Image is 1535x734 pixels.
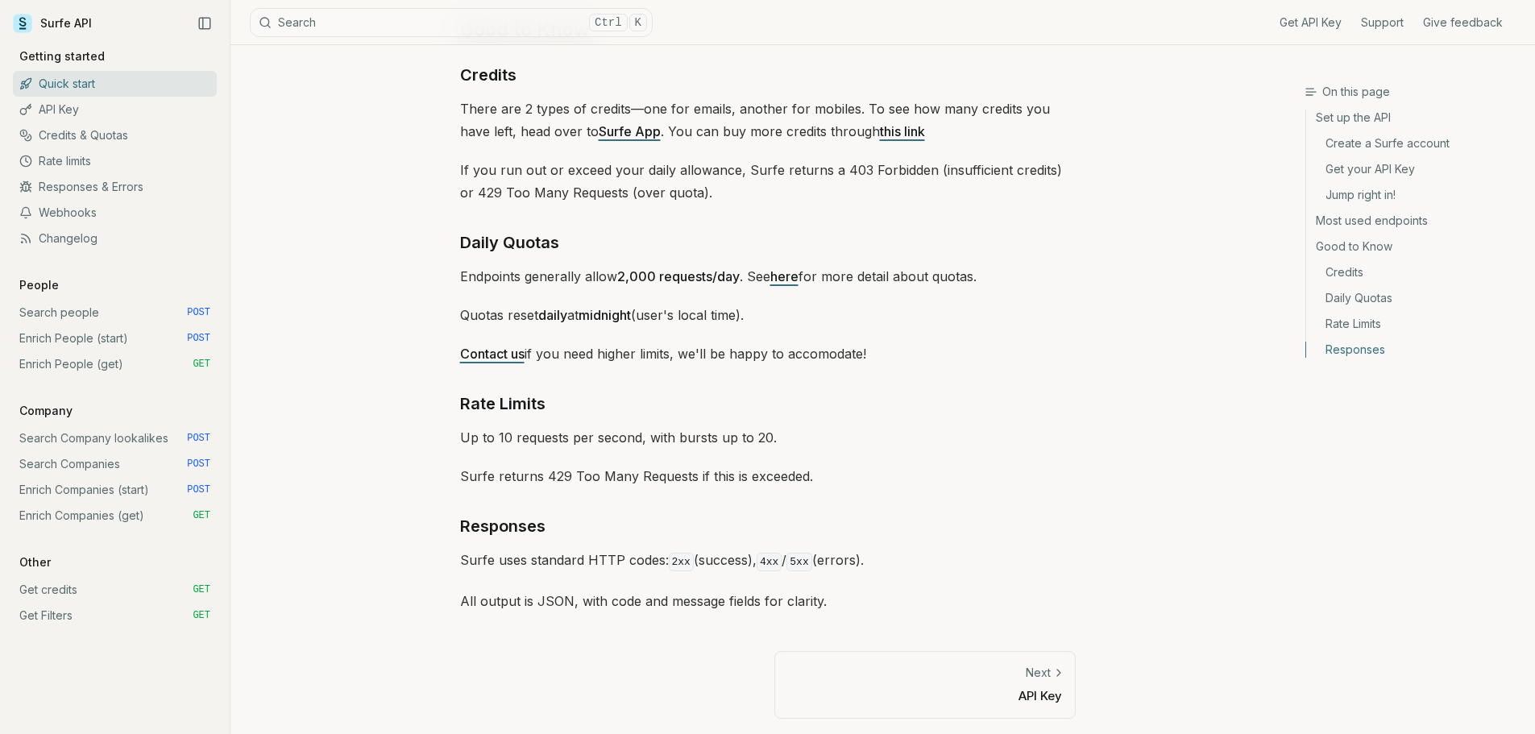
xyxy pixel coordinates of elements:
a: Contact us [460,346,525,362]
a: Set up the API [1306,110,1522,131]
h3: On this page [1305,84,1522,100]
span: GET [193,509,210,522]
p: API Key [788,687,1062,704]
span: POST [187,306,210,319]
a: Search Company lookalikes POST [13,425,217,451]
kbd: K [629,14,647,31]
p: Next [1026,665,1051,681]
a: Quick start [13,71,217,97]
a: Rate Limits [460,391,546,417]
a: Give feedback [1423,15,1503,31]
a: Credits & Quotas [13,122,217,148]
code: 4xx [757,553,782,571]
a: Create a Surfe account [1306,131,1522,156]
a: Enrich Companies (get) GET [13,503,217,529]
p: Surfe uses standard HTTP codes: (success), / (errors). [460,549,1076,574]
a: Surfe App [599,123,661,139]
a: Get Filters GET [13,603,217,628]
a: Changelog [13,226,217,251]
a: Daily Quotas [460,230,559,255]
a: Search Companies POST [13,451,217,477]
a: API Key [13,97,217,122]
code: 2xx [669,553,694,571]
strong: midnight [579,307,631,323]
span: GET [193,609,210,622]
a: Credits [460,62,517,88]
a: here [770,268,799,284]
p: People [13,277,65,293]
strong: daily [538,307,567,323]
a: Get credits GET [13,577,217,603]
code: 5xx [786,553,811,571]
a: Surfe API [13,11,92,35]
p: Quotas reset at (user's local time). [460,304,1076,326]
a: Rate Limits [1306,311,1522,337]
span: POST [187,432,210,445]
span: POST [187,332,210,345]
p: All output is JSON, with code and message fields for clarity. [460,590,1076,612]
a: this link [880,123,925,139]
a: Credits [1306,259,1522,285]
a: Get API Key [1280,15,1342,31]
span: GET [193,358,210,371]
a: Webhooks [13,200,217,226]
a: Good to Know [1306,234,1522,259]
a: NextAPI Key [774,651,1076,718]
strong: 2,000 requests/day [617,268,740,284]
a: Enrich Companies (start) POST [13,477,217,503]
a: Enrich People (start) POST [13,326,217,351]
a: Rate limits [13,148,217,174]
p: Endpoints generally allow . See for more detail about quotas. [460,265,1076,288]
button: Collapse Sidebar [193,11,217,35]
p: Getting started [13,48,111,64]
p: If you run out or exceed your daily allowance, Surfe returns a 403 Forbidden (insufficient credit... [460,159,1076,204]
a: Most used endpoints [1306,208,1522,234]
p: if you need higher limits, we'll be happy to accomodate! [460,342,1076,365]
kbd: Ctrl [589,14,628,31]
span: POST [187,483,210,496]
p: Company [13,403,79,419]
a: Enrich People (get) GET [13,351,217,377]
a: Responses [460,513,546,539]
button: SearchCtrlK [250,8,653,37]
p: Up to 10 requests per second, with bursts up to 20. [460,426,1076,449]
a: Support [1361,15,1404,31]
span: GET [193,583,210,596]
p: Surfe returns 429 Too Many Requests if this is exceeded. [460,465,1076,487]
p: Other [13,554,57,570]
a: Search people POST [13,300,217,326]
a: Daily Quotas [1306,285,1522,311]
a: Jump right in! [1306,182,1522,208]
span: POST [187,458,210,471]
p: There are 2 types of credits—one for emails, another for mobiles. To see how many credits you hav... [460,97,1076,143]
a: Responses & Errors [13,174,217,200]
a: Responses [1306,337,1522,358]
a: Get your API Key [1306,156,1522,182]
